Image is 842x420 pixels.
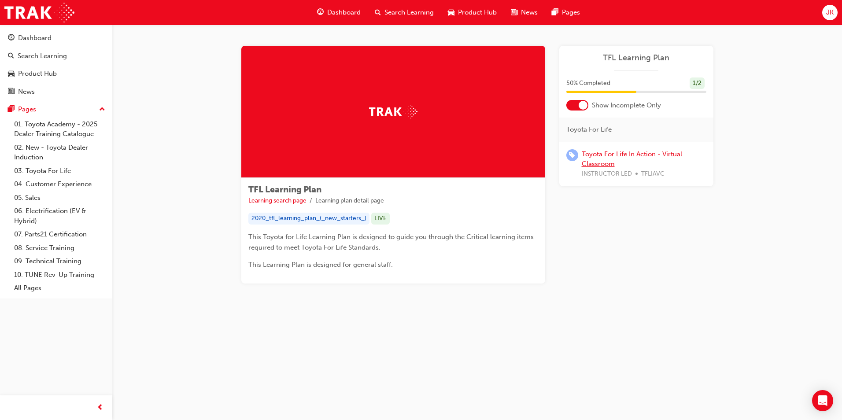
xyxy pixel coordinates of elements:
span: pages-icon [8,106,15,114]
span: search-icon [8,52,14,60]
a: car-iconProduct Hub [441,4,504,22]
span: INSTRUCTOR LED [582,169,632,179]
div: Pages [18,104,36,114]
span: Toyota For Life [566,125,612,135]
button: Pages [4,101,109,118]
a: Learning search page [248,197,307,204]
div: Open Intercom Messenger [812,390,833,411]
a: 02. New - Toyota Dealer Induction [11,141,109,164]
div: 1 / 2 [690,77,705,89]
span: Product Hub [458,7,497,18]
span: search-icon [375,7,381,18]
span: Show Incomplete Only [592,100,661,111]
a: 05. Sales [11,191,109,205]
span: car-icon [448,7,454,18]
span: TFL Learning Plan [248,184,321,195]
span: TFLIAVC [641,169,665,179]
span: Search Learning [384,7,434,18]
a: TFL Learning Plan [566,53,706,63]
li: Learning plan detail page [315,196,384,206]
a: 03. Toyota For Life [11,164,109,178]
a: Toyota For Life In Action - Virtual Classroom [582,150,682,168]
span: up-icon [99,104,105,115]
div: LIVE [371,213,390,225]
a: pages-iconPages [545,4,587,22]
span: guage-icon [8,34,15,42]
a: guage-iconDashboard [310,4,368,22]
img: Trak [4,3,74,22]
a: search-iconSearch Learning [368,4,441,22]
span: News [521,7,538,18]
span: Pages [562,7,580,18]
button: JK [822,5,838,20]
span: prev-icon [97,402,103,413]
a: 08. Service Training [11,241,109,255]
a: Search Learning [4,48,109,64]
span: guage-icon [317,7,324,18]
a: Dashboard [4,30,109,46]
a: All Pages [11,281,109,295]
span: Dashboard [327,7,361,18]
div: 2020_tfl_learning_plan_(_new_starters_) [248,213,369,225]
div: News [18,87,35,97]
span: news-icon [8,88,15,96]
a: News [4,84,109,100]
a: 06. Electrification (EV & Hybrid) [11,204,109,228]
a: 07. Parts21 Certification [11,228,109,241]
a: 09. Technical Training [11,254,109,268]
div: Dashboard [18,33,52,43]
img: Trak [369,105,417,118]
a: 04. Customer Experience [11,177,109,191]
span: pages-icon [552,7,558,18]
a: 10. TUNE Rev-Up Training [11,268,109,282]
span: learningRecordVerb_ENROLL-icon [566,149,578,161]
a: Product Hub [4,66,109,82]
span: This Learning Plan is designed for general staff. [248,261,393,269]
span: 50 % Completed [566,78,610,88]
a: 01. Toyota Academy - 2025 Dealer Training Catalogue [11,118,109,141]
span: JK [826,7,834,18]
div: Product Hub [18,69,57,79]
button: DashboardSearch LearningProduct HubNews [4,28,109,101]
span: news-icon [511,7,517,18]
span: This Toyota for Life Learning Plan is designed to guide you through the Critical learning items r... [248,233,535,251]
span: car-icon [8,70,15,78]
div: Search Learning [18,51,67,61]
a: news-iconNews [504,4,545,22]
